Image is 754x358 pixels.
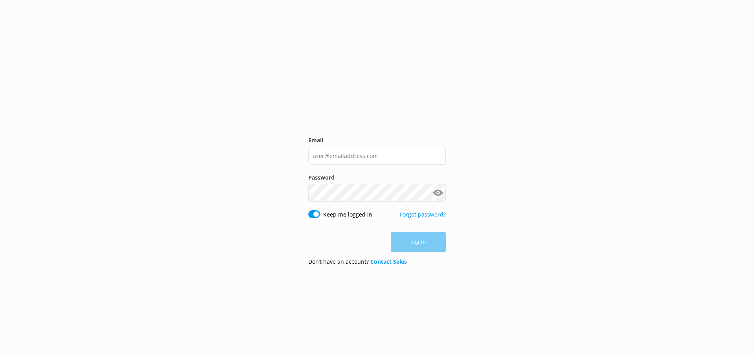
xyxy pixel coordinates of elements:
a: Forgot password? [400,211,446,218]
button: Show password [430,185,446,201]
label: Password [308,173,446,182]
label: Keep me logged in [323,210,372,219]
input: user@emailaddress.com [308,147,446,165]
a: Contact Sales [370,258,407,265]
label: Email [308,136,446,145]
p: Don’t have an account? [308,257,407,266]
